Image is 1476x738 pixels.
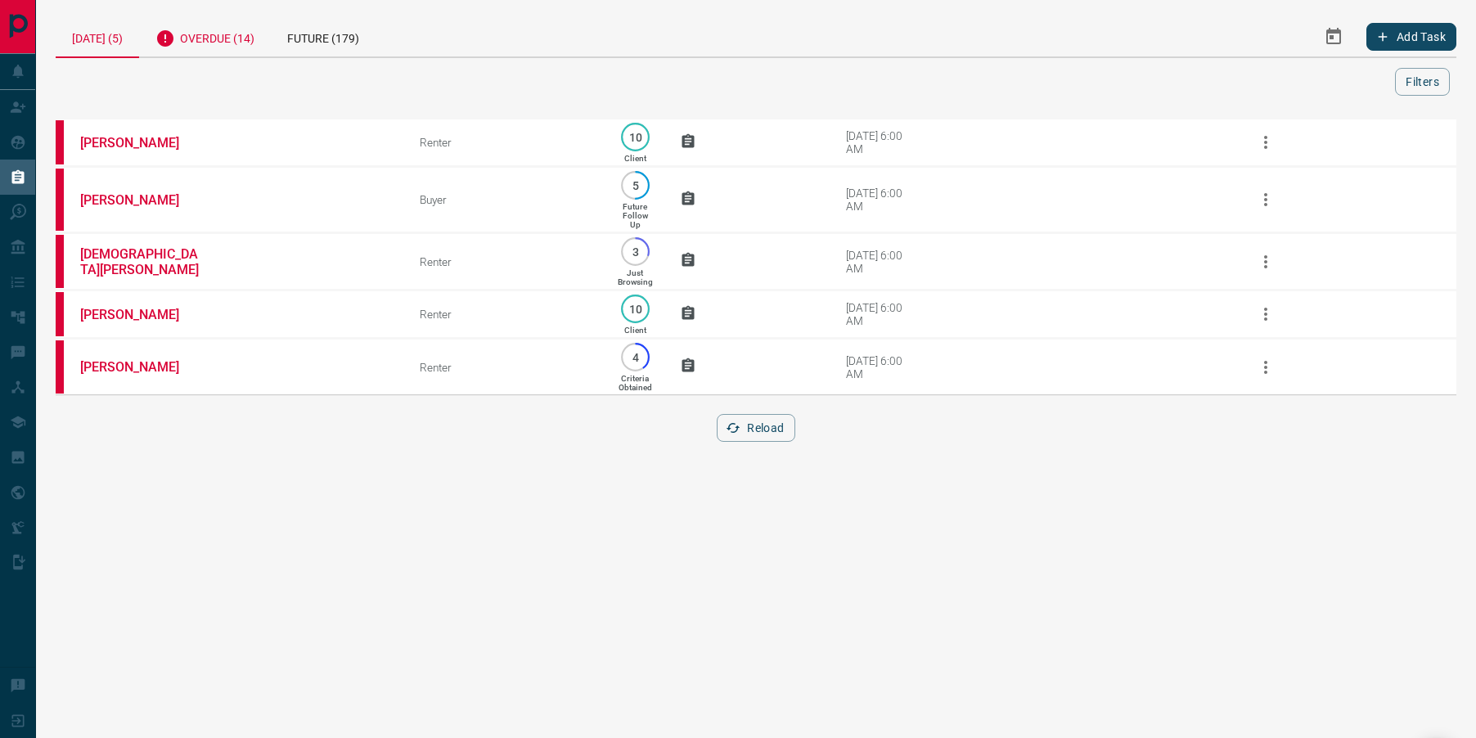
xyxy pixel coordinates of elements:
[80,359,203,375] a: [PERSON_NAME]
[629,131,641,143] p: 10
[420,193,591,206] div: Buyer
[629,351,641,363] p: 4
[139,16,271,56] div: Overdue (14)
[56,169,64,231] div: property.ca
[717,414,794,442] button: Reload
[846,301,916,327] div: [DATE] 6:00 AM
[1366,23,1456,51] button: Add Task
[56,235,64,288] div: property.ca
[624,154,646,163] p: Client
[80,135,203,151] a: [PERSON_NAME]
[624,326,646,335] p: Client
[1314,17,1353,56] button: Select Date Range
[56,120,64,164] div: property.ca
[618,268,653,286] p: Just Browsing
[629,303,641,315] p: 10
[846,249,916,275] div: [DATE] 6:00 AM
[846,187,916,213] div: [DATE] 6:00 AM
[420,255,591,268] div: Renter
[56,340,64,394] div: property.ca
[623,202,648,229] p: Future Follow Up
[56,292,64,336] div: property.ca
[420,361,591,374] div: Renter
[80,192,203,208] a: [PERSON_NAME]
[846,129,916,155] div: [DATE] 6:00 AM
[420,308,591,321] div: Renter
[619,374,652,392] p: Criteria Obtained
[846,354,916,380] div: [DATE] 6:00 AM
[629,179,641,191] p: 5
[420,136,591,149] div: Renter
[629,245,641,258] p: 3
[80,246,203,277] a: [DEMOGRAPHIC_DATA][PERSON_NAME]
[56,16,139,58] div: [DATE] (5)
[80,307,203,322] a: [PERSON_NAME]
[1395,68,1450,96] button: Filters
[271,16,376,56] div: Future (179)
